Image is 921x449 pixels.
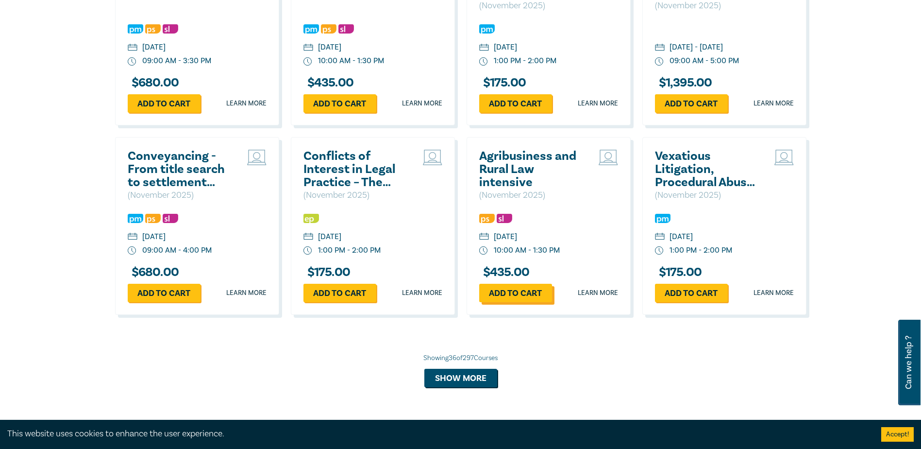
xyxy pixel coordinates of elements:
[128,214,143,223] img: Practice Management & Business Skills
[655,233,665,242] img: calendar
[226,99,267,108] a: Learn more
[247,150,267,165] img: Live Stream
[655,150,759,189] a: Vexatious Litigation, Procedural Abuse & Risk Management
[479,57,488,66] img: watch
[142,42,166,53] div: [DATE]
[303,214,319,223] img: Ethics & Professional Responsibility
[479,44,489,52] img: calendar
[479,76,526,89] h3: $ 175.00
[318,42,341,53] div: [DATE]
[303,246,312,255] img: watch
[128,246,136,255] img: watch
[479,246,488,255] img: watch
[402,288,442,298] a: Learn more
[318,245,381,256] div: 1:00 PM - 2:00 PM
[338,24,354,34] img: Substantive Law
[226,288,267,298] a: Learn more
[128,76,179,89] h3: $ 680.00
[494,55,556,67] div: 1:00 PM - 2:00 PM
[655,266,702,279] h3: $ 175.00
[321,24,336,34] img: Professional Skills
[655,214,670,223] img: Practice Management & Business Skills
[479,233,489,242] img: calendar
[494,245,560,256] div: 10:00 AM - 1:30 PM
[303,76,354,89] h3: $ 435.00
[670,55,739,67] div: 09:00 AM - 5:00 PM
[599,150,618,165] img: Live Stream
[142,55,211,67] div: 09:00 AM - 3:30 PM
[303,266,351,279] h3: $ 175.00
[145,214,161,223] img: Professional Skills
[494,231,517,242] div: [DATE]
[142,245,212,256] div: 09:00 AM - 4:00 PM
[303,284,376,302] a: Add to cart
[774,150,794,165] img: Live Stream
[423,150,442,165] img: Live Stream
[128,94,201,113] a: Add to cart
[754,288,794,298] a: Learn more
[881,427,914,442] button: Accept cookies
[402,99,442,108] a: Learn more
[497,214,512,223] img: Substantive Law
[128,233,137,242] img: calendar
[670,231,693,242] div: [DATE]
[479,94,552,113] a: Add to cart
[655,284,728,302] a: Add to cart
[655,94,728,113] a: Add to cart
[303,94,376,113] a: Add to cart
[128,57,136,66] img: watch
[163,24,178,34] img: Substantive Law
[303,189,408,202] p: ( November 2025 )
[670,42,723,53] div: [DATE] - [DATE]
[670,245,732,256] div: 1:00 PM - 2:00 PM
[142,231,166,242] div: [DATE]
[655,246,664,255] img: watch
[163,214,178,223] img: Substantive Law
[655,57,664,66] img: watch
[128,284,201,302] a: Add to cart
[128,150,232,189] a: Conveyancing - From title search to settlement ([DATE])
[128,189,232,202] p: ( November 2025 )
[318,231,341,242] div: [DATE]
[578,99,618,108] a: Learn more
[479,24,495,34] img: Practice Management & Business Skills
[494,42,517,53] div: [DATE]
[303,57,312,66] img: watch
[479,150,584,189] a: Agribusiness and Rural Law intensive
[318,55,384,67] div: 10:00 AM - 1:30 PM
[303,150,408,189] a: Conflicts of Interest in Legal Practice – The General Store Dilemma
[479,266,530,279] h3: $ 435.00
[115,353,806,363] div: Showing 36 of 297 Courses
[754,99,794,108] a: Learn more
[424,369,497,387] button: Show more
[303,24,319,34] img: Practice Management & Business Skills
[578,288,618,298] a: Learn more
[904,326,913,399] span: Can we help ?
[128,24,143,34] img: Practice Management & Business Skills
[479,214,495,223] img: Professional Skills
[7,428,867,440] div: This website uses cookies to enhance the user experience.
[655,44,665,52] img: calendar
[479,284,552,302] a: Add to cart
[303,44,313,52] img: calendar
[145,24,161,34] img: Professional Skills
[128,266,179,279] h3: $ 680.00
[128,44,137,52] img: calendar
[655,189,759,202] p: ( November 2025 )
[655,76,712,89] h3: $ 1,395.00
[479,189,584,202] p: ( November 2025 )
[303,233,313,242] img: calendar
